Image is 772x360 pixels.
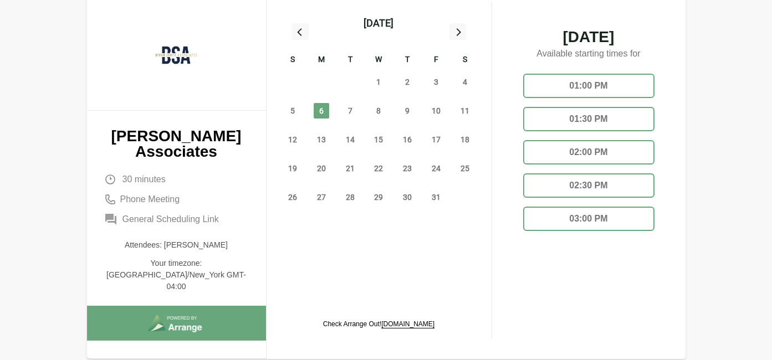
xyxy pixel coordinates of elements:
[342,103,358,119] span: Tuesday, October 7, 2025
[523,74,655,98] div: 01:00 PM
[514,45,663,65] p: Available starting times for
[342,189,358,205] span: Tuesday, October 28, 2025
[323,320,434,328] p: Check Arrange Out!
[342,132,358,147] span: Tuesday, October 14, 2025
[457,132,473,147] span: Saturday, October 18, 2025
[400,132,415,147] span: Thursday, October 16, 2025
[120,193,180,206] span: Phone Meeting
[400,189,415,205] span: Thursday, October 30, 2025
[314,103,329,119] span: Monday, October 6, 2025
[371,161,386,176] span: Wednesday, October 22, 2025
[364,16,394,31] div: [DATE]
[400,103,415,119] span: Thursday, October 9, 2025
[105,128,248,160] p: [PERSON_NAME] Associates
[457,103,473,119] span: Saturday, October 11, 2025
[122,173,166,186] span: 30 minutes
[285,132,300,147] span: Sunday, October 12, 2025
[381,320,434,328] a: [DOMAIN_NAME]
[105,239,248,251] p: Attendees: [PERSON_NAME]
[371,189,386,205] span: Wednesday, October 29, 2025
[457,161,473,176] span: Saturday, October 25, 2025
[105,258,248,292] p: Your timezone: [GEOGRAPHIC_DATA]/New_York GMT-04:00
[523,140,655,164] div: 02:00 PM
[371,103,386,119] span: Wednesday, October 8, 2025
[307,53,336,68] div: M
[285,161,300,176] span: Sunday, October 19, 2025
[428,132,444,147] span: Friday, October 17, 2025
[422,53,451,68] div: F
[523,107,655,131] div: 01:30 PM
[314,189,329,205] span: Monday, October 27, 2025
[285,103,300,119] span: Sunday, October 5, 2025
[365,53,393,68] div: W
[371,74,386,90] span: Wednesday, October 1, 2025
[428,103,444,119] span: Friday, October 10, 2025
[523,207,655,231] div: 03:00 PM
[342,161,358,176] span: Tuesday, October 21, 2025
[523,173,655,198] div: 02:30 PM
[285,189,300,205] span: Sunday, October 26, 2025
[279,53,308,68] div: S
[428,189,444,205] span: Friday, October 31, 2025
[314,132,329,147] span: Monday, October 13, 2025
[428,74,444,90] span: Friday, October 3, 2025
[314,161,329,176] span: Monday, October 20, 2025
[400,74,415,90] span: Thursday, October 2, 2025
[457,74,473,90] span: Saturday, October 4, 2025
[336,53,365,68] div: T
[514,29,663,45] span: [DATE]
[451,53,479,68] div: S
[393,53,422,68] div: T
[371,132,386,147] span: Wednesday, October 15, 2025
[122,213,219,226] span: General Scheduling Link
[428,161,444,176] span: Friday, October 24, 2025
[400,161,415,176] span: Thursday, October 23, 2025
